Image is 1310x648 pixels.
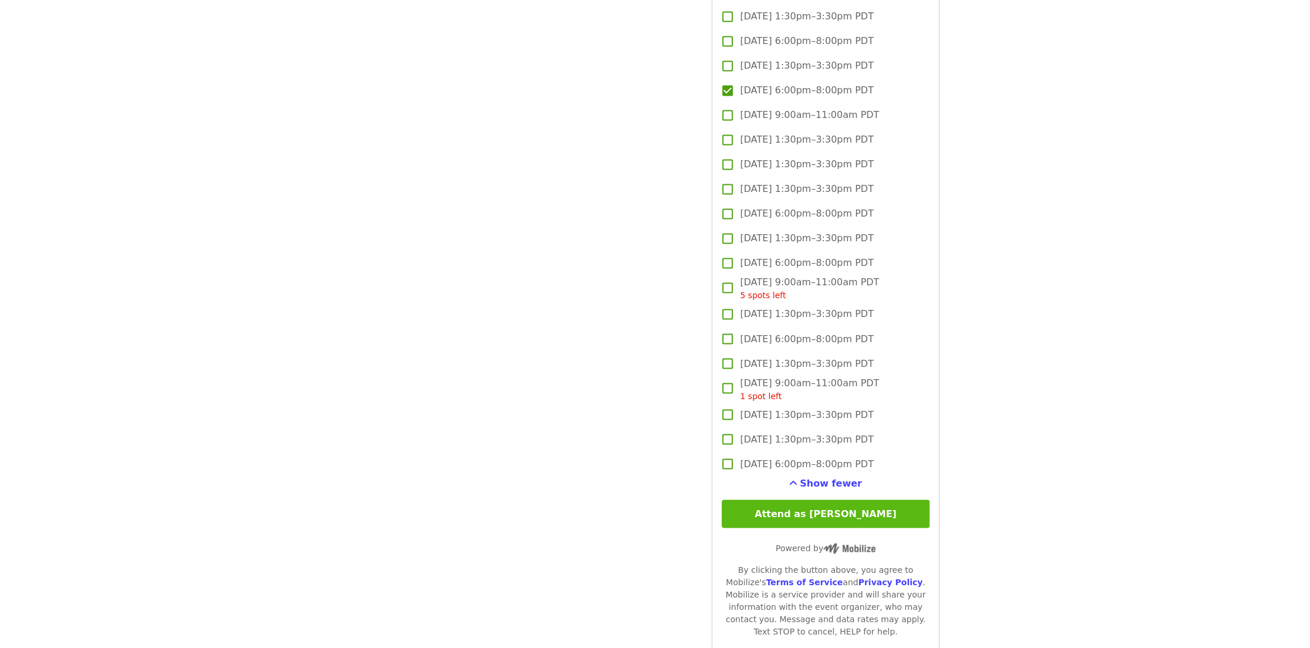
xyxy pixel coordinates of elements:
a: Terms of Service [766,577,843,586]
span: [DATE] 9:00am–11:00am PDT [740,275,879,302]
span: [DATE] 9:00am–11:00am PDT [740,376,879,402]
span: [DATE] 1:30pm–3:30pm PDT [740,432,873,446]
span: Powered by [776,543,875,552]
span: [DATE] 1:30pm–3:30pm PDT [740,231,873,245]
div: By clicking the button above, you agree to Mobilize's and . Mobilize is a service provider and wi... [722,563,929,637]
span: [DATE] 1:30pm–3:30pm PDT [740,9,873,23]
span: [DATE] 1:30pm–3:30pm PDT [740,182,873,196]
button: Attend as [PERSON_NAME] [722,500,929,528]
img: Powered by Mobilize [823,543,875,553]
span: [DATE] 1:30pm–3:30pm PDT [740,407,873,421]
span: [DATE] 6:00pm–8:00pm PDT [740,83,873,97]
span: [DATE] 9:00am–11:00am PDT [740,108,879,122]
span: [DATE] 6:00pm–8:00pm PDT [740,457,873,471]
span: [DATE] 6:00pm–8:00pm PDT [740,256,873,270]
span: [DATE] 1:30pm–3:30pm PDT [740,59,873,73]
span: [DATE] 1:30pm–3:30pm PDT [740,356,873,370]
a: Privacy Policy [858,577,922,586]
span: [DATE] 1:30pm–3:30pm PDT [740,133,873,147]
span: Show fewer [800,477,862,488]
span: [DATE] 6:00pm–8:00pm PDT [740,207,873,221]
span: [DATE] 6:00pm–8:00pm PDT [740,34,873,48]
span: 1 spot left [740,391,782,400]
span: [DATE] 1:30pm–3:30pm PDT [740,307,873,321]
span: [DATE] 1:30pm–3:30pm PDT [740,157,873,171]
span: [DATE] 6:00pm–8:00pm PDT [740,332,873,346]
span: 5 spots left [740,291,786,300]
button: See more timeslots [789,476,862,490]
